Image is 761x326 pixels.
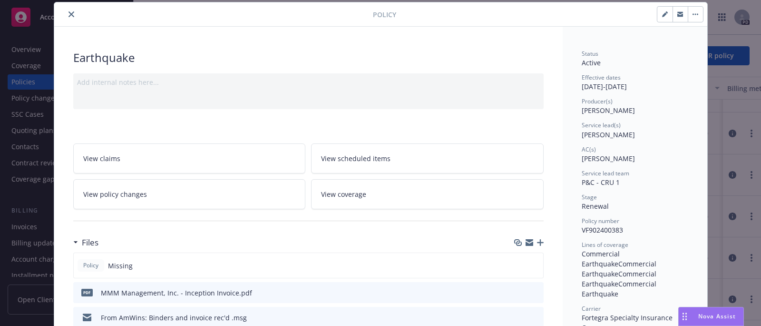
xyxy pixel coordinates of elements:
span: pdf [81,289,93,296]
span: View policy changes [83,189,147,199]
div: [DATE] - [DATE] [582,73,688,92]
span: Producer(s) [582,97,613,105]
span: AC(s) [582,145,596,153]
span: [PERSON_NAME] [582,154,635,163]
span: Carrier [582,305,601,313]
span: VF902400383 [582,225,623,234]
button: download file [516,313,524,323]
div: Add internal notes here... [77,77,540,87]
a: View scheduled items [311,143,544,173]
span: [PERSON_NAME] [582,106,635,115]
div: From AmWins: Binders and invoice rec'd .msg [101,313,247,323]
span: Nova Assist [698,312,736,320]
span: Renewal [582,202,609,211]
span: Service lead team [582,169,629,177]
span: Service lead(s) [582,121,621,129]
div: Drag to move [679,307,691,326]
div: Earthquake [73,50,544,66]
span: Commercial Earthquake [582,269,658,288]
span: P&C - CRU 1 [582,178,620,187]
div: MMM Management, Inc. - Inception Invoice.pdf [101,288,252,298]
span: Policy number [582,217,619,225]
div: Files [73,236,98,249]
button: download file [516,288,524,298]
span: Effective dates [582,73,621,81]
span: [PERSON_NAME] [582,130,635,139]
button: preview file [531,313,540,323]
span: Commercial Earthquake [582,249,622,268]
a: View claims [73,143,306,173]
button: preview file [531,288,540,298]
a: View coverage [311,179,544,209]
h3: Files [82,236,98,249]
span: Missing [108,261,133,271]
span: Lines of coverage [582,241,628,249]
button: Nova Assist [678,307,744,326]
span: Status [582,50,598,58]
span: Stage [582,193,597,201]
span: Commercial Earthquake [582,279,658,298]
button: close [66,9,77,20]
span: View claims [83,153,120,163]
span: Active [582,58,601,67]
span: View scheduled items [321,153,390,163]
span: View coverage [321,189,366,199]
span: Policy [373,10,396,20]
a: View policy changes [73,179,306,209]
span: Commercial Earthquake [582,259,658,278]
span: Policy [81,261,100,270]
